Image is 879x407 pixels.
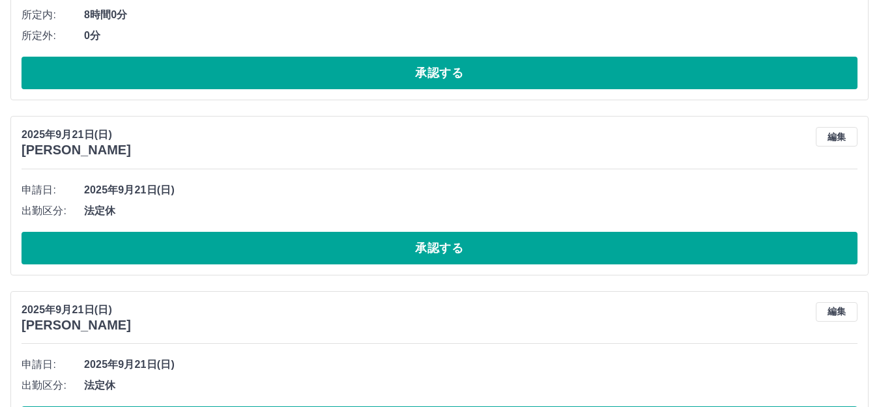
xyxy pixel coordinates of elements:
button: 編集 [816,302,857,322]
p: 2025年9月21日(日) [22,127,131,143]
span: 出勤区分: [22,378,84,393]
h3: [PERSON_NAME] [22,143,131,158]
h3: [PERSON_NAME] [22,318,131,333]
button: 編集 [816,127,857,147]
span: 法定休 [84,378,857,393]
span: 所定内: [22,7,84,23]
span: 出勤区分: [22,203,84,219]
span: 2025年9月21日(日) [84,357,857,372]
span: 2025年9月21日(日) [84,182,857,198]
span: 申請日: [22,357,84,372]
p: 2025年9月21日(日) [22,302,131,318]
button: 承認する [22,232,857,264]
span: 0分 [84,28,857,44]
span: 申請日: [22,182,84,198]
span: 法定休 [84,203,857,219]
span: 所定外: [22,28,84,44]
button: 承認する [22,57,857,89]
span: 8時間0分 [84,7,857,23]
